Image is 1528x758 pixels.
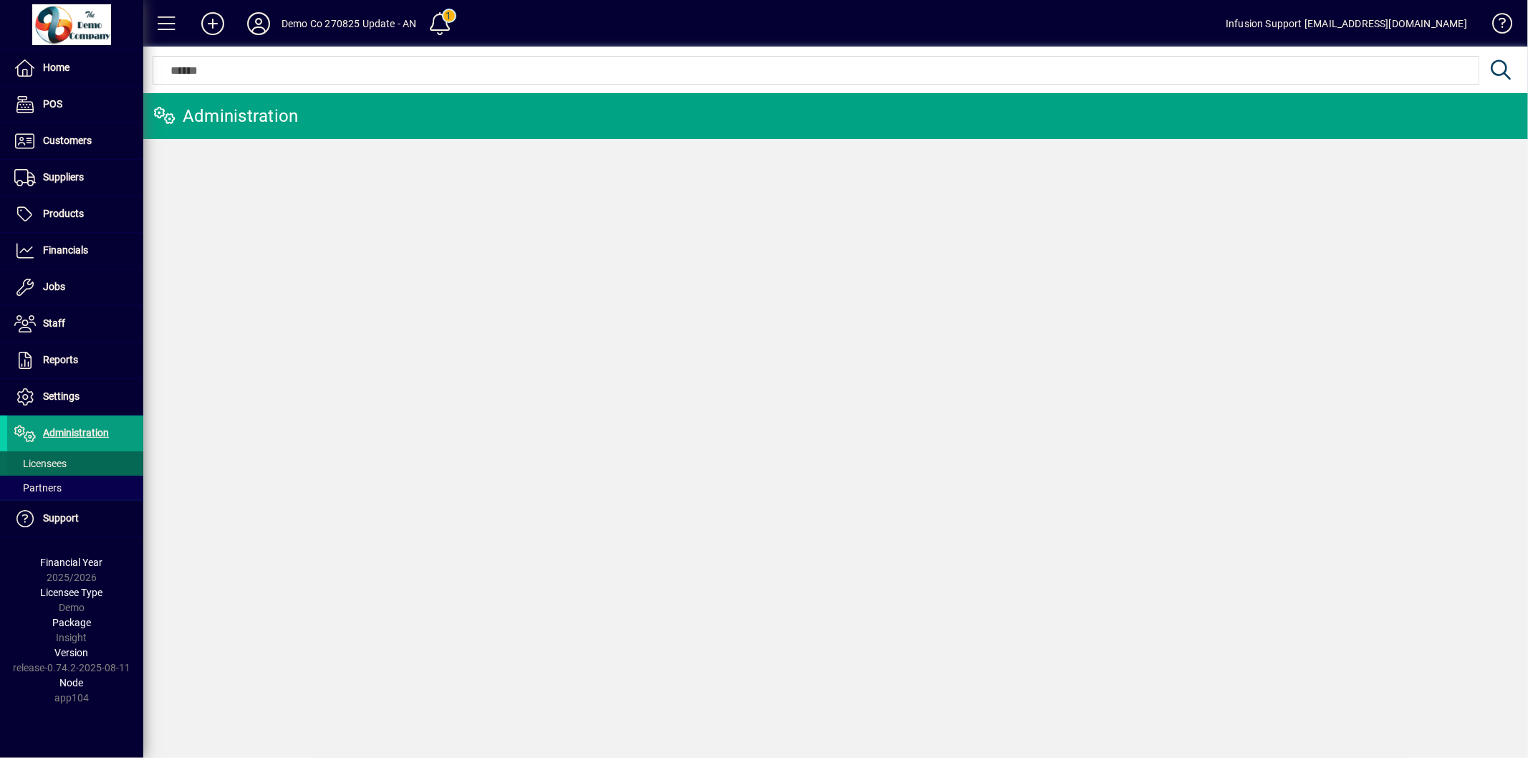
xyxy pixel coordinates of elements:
a: Knowledge Base [1481,3,1510,49]
span: Support [43,512,79,524]
a: Support [7,501,143,537]
span: Financial Year [41,557,103,568]
a: Jobs [7,269,143,305]
span: Version [55,647,89,658]
span: Package [52,617,91,628]
a: Reports [7,342,143,378]
span: Licensees [14,458,67,469]
span: Partners [14,482,62,494]
span: Home [43,62,69,73]
a: Partners [7,476,143,500]
span: Jobs [43,281,65,292]
span: Customers [43,135,92,146]
span: Staff [43,317,65,329]
button: Profile [236,11,282,37]
a: Financials [7,233,143,269]
span: Node [60,677,84,689]
span: Financials [43,244,88,256]
span: Reports [43,354,78,365]
span: Administration [43,427,109,438]
a: Suppliers [7,160,143,196]
button: Add [190,11,236,37]
div: Demo Co 270825 Update - AN [282,12,417,35]
a: POS [7,87,143,123]
a: Customers [7,123,143,159]
span: Suppliers [43,171,84,183]
span: POS [43,98,62,110]
div: Administration [154,105,299,128]
span: Products [43,208,84,219]
a: Settings [7,379,143,415]
span: Licensee Type [41,587,103,598]
a: Staff [7,306,143,342]
div: Infusion Support [EMAIL_ADDRESS][DOMAIN_NAME] [1226,12,1467,35]
a: Licensees [7,451,143,476]
span: Settings [43,390,80,402]
a: Home [7,50,143,86]
a: Products [7,196,143,232]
